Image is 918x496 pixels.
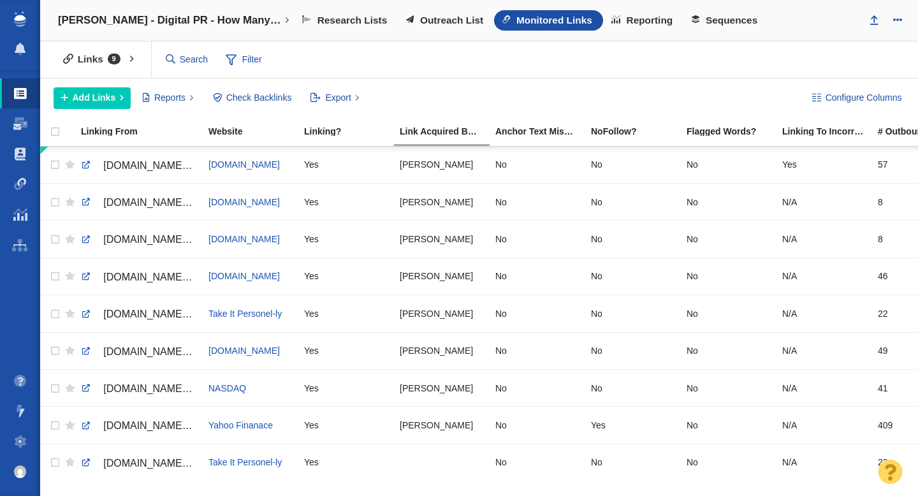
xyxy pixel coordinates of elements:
[591,449,675,476] div: No
[208,197,280,207] a: [DOMAIN_NAME]
[591,337,675,365] div: No
[154,91,186,105] span: Reports
[304,225,388,252] div: Yes
[103,234,211,245] span: [DOMAIN_NAME][URL]
[516,15,592,26] span: Monitored Links
[591,411,675,439] div: Yes
[782,127,877,136] div: Linking To Incorrect?
[591,263,675,290] div: No
[591,374,675,402] div: No
[400,127,494,136] div: Link Acquired By
[208,457,282,467] a: Take It Personel-ly
[81,155,197,177] a: [DOMAIN_NAME][URL][US_STATE][US_STATE]
[394,332,490,369] td: Taylor Tomita
[782,225,866,252] div: N/A
[805,87,909,109] button: Configure Columns
[81,127,207,136] div: Linking From
[304,411,388,439] div: Yes
[304,449,388,476] div: Yes
[591,127,685,136] div: NoFollow?
[394,295,490,332] td: Taylor Tomita
[81,229,197,251] a: [DOMAIN_NAME][URL]
[495,127,590,138] a: Anchor Text Mismatch?
[687,188,771,215] div: No
[782,127,877,138] a: Linking To Incorrect?
[103,383,211,394] span: [DOMAIN_NAME][URL]
[706,15,757,26] span: Sequences
[208,420,273,430] a: Yahoo Finanace
[603,10,683,31] a: Reporting
[317,15,388,26] span: Research Lists
[687,263,771,290] div: No
[208,383,246,393] a: NASDAQ
[782,263,866,290] div: N/A
[103,458,211,469] span: [DOMAIN_NAME][URL]
[14,11,25,27] img: buzzstream_logo_iconsimple.png
[208,234,280,244] a: [DOMAIN_NAME]
[495,449,579,476] div: No
[304,263,388,290] div: Yes
[103,197,211,208] span: [DOMAIN_NAME][URL]
[782,337,866,365] div: N/A
[394,258,490,295] td: Taylor Tomita
[687,411,771,439] div: No
[591,225,675,252] div: No
[103,309,211,319] span: [DOMAIN_NAME][URL]
[782,151,866,179] div: Yes
[103,420,211,431] span: [DOMAIN_NAME][URL]
[73,91,116,105] span: Add Links
[400,419,473,431] span: [PERSON_NAME]
[103,160,324,171] span: [DOMAIN_NAME][URL][US_STATE][US_STATE]
[81,303,197,325] a: [DOMAIN_NAME][URL]
[400,233,473,245] span: [PERSON_NAME]
[782,374,866,402] div: N/A
[687,449,771,476] div: No
[400,345,473,356] span: [PERSON_NAME]
[81,341,197,363] a: [DOMAIN_NAME][URL]
[687,337,771,365] div: No
[208,346,280,356] a: [DOMAIN_NAME]
[325,91,351,105] span: Export
[400,270,473,282] span: [PERSON_NAME]
[219,48,270,72] span: Filter
[782,411,866,439] div: N/A
[304,127,398,136] div: Linking?
[81,192,197,214] a: [DOMAIN_NAME][URL]
[208,309,282,319] span: Take It Personel-ly
[826,91,902,105] span: Configure Columns
[208,127,303,136] div: Website
[81,378,197,400] a: [DOMAIN_NAME][URL]
[81,453,197,474] a: [DOMAIN_NAME][URL]
[400,383,473,394] span: [PERSON_NAME]
[687,300,771,327] div: No
[304,337,388,365] div: Yes
[495,225,579,252] div: No
[58,14,281,27] h4: [PERSON_NAME] - Digital PR - How Many Years Will It Take To Retire in Your State?
[304,300,388,327] div: Yes
[208,159,280,170] a: [DOMAIN_NAME]
[304,151,388,179] div: Yes
[14,465,27,478] img: 8a21b1a12a7554901d364e890baed237
[683,10,768,31] a: Sequences
[400,308,473,319] span: [PERSON_NAME]
[627,15,673,26] span: Reporting
[591,127,685,138] a: NoFollow?
[495,188,579,215] div: No
[205,87,299,109] button: Check Backlinks
[400,127,494,138] a: Link Acquired By
[495,374,579,402] div: No
[135,87,201,109] button: Reports
[161,48,214,71] input: Search
[394,221,490,258] td: Taylor Tomita
[54,87,131,109] button: Add Links
[687,151,771,179] div: No
[81,415,197,437] a: [DOMAIN_NAME][URL]
[208,127,303,138] a: Website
